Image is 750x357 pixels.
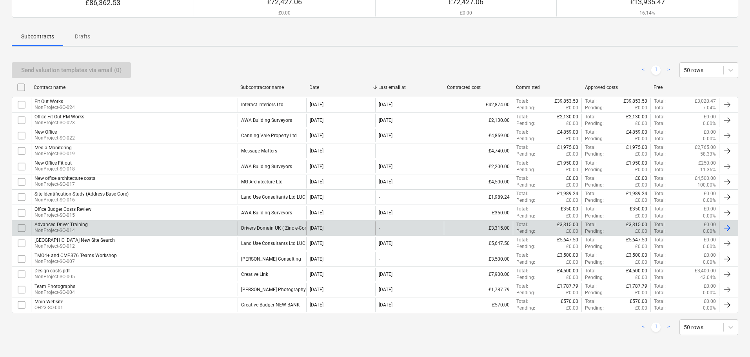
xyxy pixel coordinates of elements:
[654,105,666,111] p: Total :
[635,175,647,182] p: £0.00
[557,160,578,167] p: £1,950.00
[695,268,716,274] p: £3,400.00
[379,302,392,308] div: [DATE]
[444,98,513,111] div: £42,874.00
[566,182,578,188] p: £0.00
[444,175,513,188] div: £4,500.00
[449,10,483,16] p: £0.00
[516,206,528,212] p: Total :
[557,252,578,259] p: £3,500.00
[700,274,716,281] p: 43.04%
[639,323,648,332] a: Previous page
[630,10,665,16] p: 16.14%
[516,298,528,305] p: Total :
[444,237,513,250] div: £5,647.50
[310,225,323,231] div: [DATE]
[310,302,323,308] div: [DATE]
[626,237,647,243] p: £5,647.50
[379,287,392,292] div: [DATE]
[516,98,528,105] p: Total :
[241,225,332,231] div: Drivers Domain UK ( Zinc e-Consulting Ltd )
[310,102,323,107] div: [DATE]
[241,133,297,138] div: Canning Vale Property Ltd
[309,85,372,90] div: Date
[379,118,392,123] div: [DATE]
[703,120,716,127] p: 0.00%
[585,160,597,167] p: Total :
[557,268,578,274] p: £4,500.00
[585,268,597,274] p: Total :
[516,151,535,158] p: Pending :
[585,305,604,312] p: Pending :
[626,129,647,136] p: £4,859.00
[310,210,323,216] div: [DATE]
[516,144,528,151] p: Total :
[310,118,323,123] div: [DATE]
[654,114,666,120] p: Total :
[557,129,578,136] p: £4,859.00
[35,237,115,243] div: [GEOGRAPHIC_DATA] New Site Search
[700,151,716,158] p: 58.33%
[704,221,716,228] p: £0.00
[516,129,528,136] p: Total :
[516,213,535,219] p: Pending :
[444,160,513,173] div: £2,200.00
[654,206,666,212] p: Total :
[626,283,647,290] p: £1,787.79
[35,104,75,111] p: NonProject-SO-024
[630,298,647,305] p: £570.00
[516,252,528,259] p: Total :
[516,105,535,111] p: Pending :
[310,179,323,185] div: [DATE]
[34,85,234,90] div: Contract name
[516,182,535,188] p: Pending :
[310,148,323,154] div: [DATE]
[635,105,647,111] p: £0.00
[516,167,535,173] p: Pending :
[664,323,673,332] a: Next page
[704,283,716,290] p: £0.00
[654,144,666,151] p: Total :
[35,150,75,157] p: NonProject-SO-019
[35,135,75,141] p: NonProject-SO-022
[654,182,666,188] p: Total :
[379,210,392,216] div: [DATE]
[557,190,578,197] p: £1,989.24
[35,258,117,265] p: NonProject-SO-007
[241,102,283,107] div: Interact Interiors Ltd
[35,99,75,104] div: Fit Out Works
[654,151,666,158] p: Total :
[35,166,75,172] p: NonProject-SO-018
[516,160,528,167] p: Total :
[635,290,647,296] p: £0.00
[516,85,579,90] div: Committed
[35,289,75,296] p: NonProject-SO-004
[378,85,441,90] div: Last email at
[73,33,92,41] p: Drafts
[585,274,604,281] p: Pending :
[566,274,578,281] p: £0.00
[379,102,392,107] div: [DATE]
[654,243,666,250] p: Total :
[585,175,597,182] p: Total :
[516,120,535,127] p: Pending :
[35,227,88,234] p: NonProject-SO-014
[585,151,604,158] p: Pending :
[654,237,666,243] p: Total :
[704,252,716,259] p: £0.00
[241,287,306,292] div: Mark Alexander Photography
[557,114,578,120] p: £2,130.00
[379,133,392,138] div: [DATE]
[585,105,604,111] p: Pending :
[700,167,716,173] p: 11.36%
[444,144,513,158] div: £4,740.00
[516,197,535,204] p: Pending :
[695,98,716,105] p: £3,020.47
[241,118,292,123] div: AWA Building Surveyors
[444,283,513,296] div: £1,787.79
[21,33,54,41] p: Subcontracts
[704,206,716,212] p: £0.00
[651,323,661,332] a: Page 1 is your current page
[516,268,528,274] p: Total :
[241,148,277,154] div: Message Matters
